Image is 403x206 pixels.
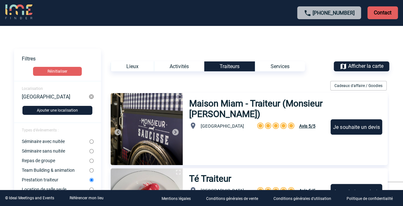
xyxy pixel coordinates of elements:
[313,10,355,16] a: [PHONE_NUMBER]
[347,196,393,201] p: Politique de confidentialité
[201,188,244,193] span: [GEOGRAPHIC_DATA]
[22,86,43,91] span: Localisation
[299,188,315,193] span: Avis 5/5
[5,196,54,200] div: © Ideal Meetings and Events
[14,67,101,76] a: Réinitialiser
[22,168,89,173] label: Team Building & animation
[111,93,183,165] img: 1.jpg
[22,94,89,99] div: [GEOGRAPHIC_DATA]
[206,196,258,201] p: Conditions générales de vente
[331,119,382,135] div: Je souhaite un devis
[204,61,255,71] div: Traiteurs
[22,187,89,192] label: Location de salle seule
[189,122,197,130] img: baseline_location_on_white_24dp-b.png
[304,9,311,17] img: call-24-px.png
[156,195,201,201] a: Mentions légales
[22,158,89,163] label: Repas de groupe
[348,63,383,69] span: Afficher la carte
[201,195,268,201] a: Conditions générales de vente
[330,81,387,91] div: Cadeaux d'affaire / Goodies
[189,98,325,119] h3: Maison Miam - Traiteur (Monsieur [PERSON_NAME])
[162,196,191,201] p: Mentions légales
[22,177,89,182] label: Prestation traiteur
[255,61,305,71] div: Services
[331,184,382,199] div: Je souhaite un devis
[268,195,341,201] a: Conditions générales d'utilisation
[22,148,89,154] label: Séminaire sans nuitée
[111,61,154,71] div: Lieux
[22,106,92,115] button: Ajouter une localisation
[189,186,197,194] img: baseline_location_on_white_24dp-b.png
[33,67,82,76] button: Réinitialiser
[367,6,398,19] p: Contact
[154,61,204,71] div: Activités
[341,195,403,201] a: Politique de confidentialité
[22,56,101,62] p: Filtres
[299,123,315,129] span: Avis 5/5
[22,128,59,132] span: Types d'évènements :
[70,196,104,200] a: Référencer mon lieu
[328,81,389,91] div: Filtrer sur Cadeaux d'affaire / Goodies
[201,123,244,129] span: [GEOGRAPHIC_DATA]
[189,173,235,184] h3: Té Traiteur
[88,94,94,99] img: cancel-24-px-g.png
[273,196,331,201] p: Conditions générales d'utilisation
[22,139,89,144] label: Séminaire avec nuitée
